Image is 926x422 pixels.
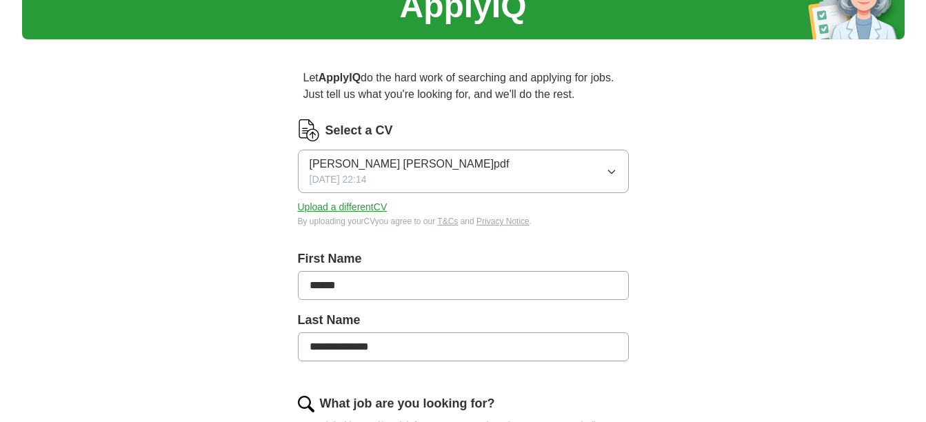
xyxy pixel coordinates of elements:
strong: ApplyIQ [319,72,361,83]
a: T&Cs [437,217,458,226]
button: Upload a differentCV [298,200,387,214]
label: Select a CV [325,121,393,140]
label: First Name [298,250,629,268]
label: Last Name [298,311,629,330]
button: [PERSON_NAME] [PERSON_NAME]pdf[DATE] 22:14 [298,150,629,193]
img: search.png [298,396,314,412]
label: What job are you looking for? [320,394,495,413]
a: Privacy Notice [476,217,530,226]
span: [DATE] 22:14 [310,172,367,187]
span: [PERSON_NAME] [PERSON_NAME]pdf [310,156,510,172]
p: Let do the hard work of searching and applying for jobs. Just tell us what you're looking for, an... [298,64,629,108]
div: By uploading your CV you agree to our and . [298,215,629,228]
img: CV Icon [298,119,320,141]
